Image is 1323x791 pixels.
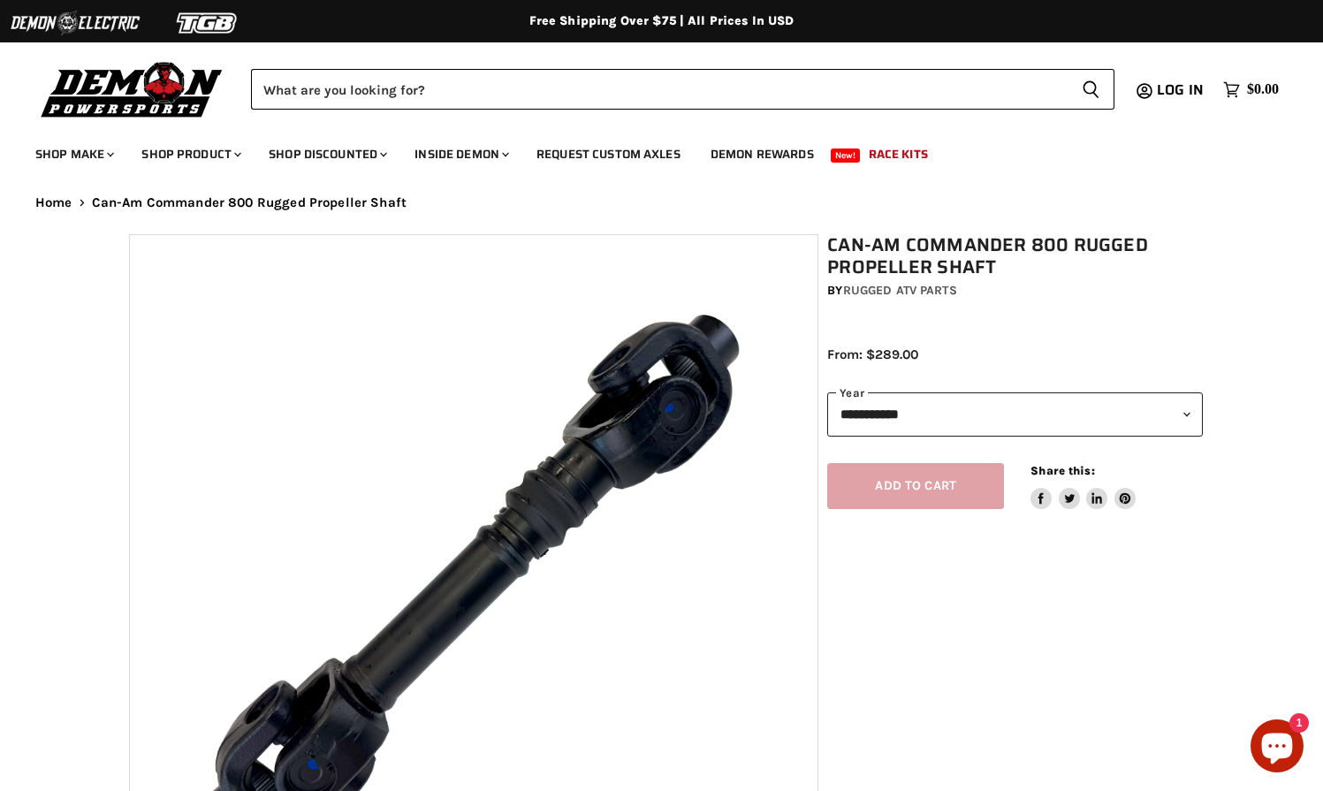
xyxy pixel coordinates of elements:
[35,57,229,120] img: Demon Powersports
[92,195,407,210] span: Can-Am Commander 800 Rugged Propeller Shaft
[697,136,827,172] a: Demon Rewards
[22,136,125,172] a: Shop Make
[523,136,694,172] a: Request Custom Axles
[827,392,1203,436] select: year
[855,136,941,172] a: Race Kits
[1247,81,1279,98] span: $0.00
[251,69,1068,110] input: Search
[1149,82,1214,98] a: Log in
[827,281,1203,300] div: by
[251,69,1114,110] form: Product
[1068,69,1114,110] button: Search
[1030,463,1136,510] aside: Share this:
[401,136,520,172] a: Inside Demon
[22,129,1274,172] ul: Main menu
[827,346,918,362] span: From: $289.00
[1157,79,1204,101] span: Log in
[35,195,72,210] a: Home
[1030,464,1094,477] span: Share this:
[843,283,957,298] a: Rugged ATV Parts
[1245,719,1309,777] inbox-online-store-chat: Shopify online store chat
[141,6,274,40] img: TGB Logo 2
[1214,77,1288,103] a: $0.00
[9,6,141,40] img: Demon Electric Logo 2
[255,136,398,172] a: Shop Discounted
[128,136,252,172] a: Shop Product
[831,148,861,163] span: New!
[827,234,1203,278] h1: Can-Am Commander 800 Rugged Propeller Shaft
